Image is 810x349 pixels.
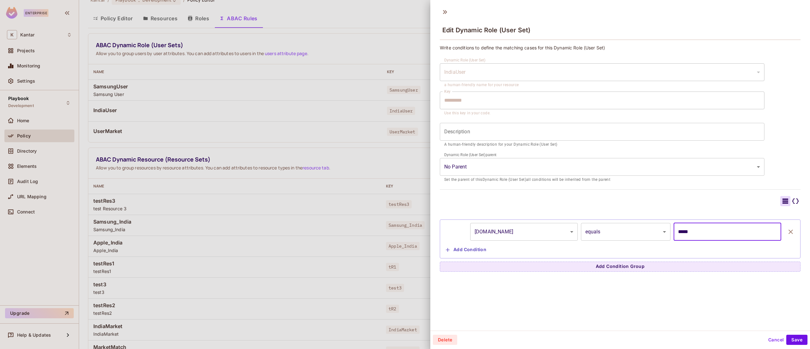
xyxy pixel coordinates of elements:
span: Edit Dynamic Role (User Set) [442,26,530,34]
p: Set the parent of this Dynamic Role (User Set) all conditions will be inherited from the parent [444,177,760,183]
label: Dynamic Role (User Set) parent [444,152,496,157]
div: equals [581,223,671,241]
label: Key [444,89,451,94]
p: A human-friendly description for your Dynamic Role (User Set) [444,142,760,148]
button: Add Condition Group [440,262,801,272]
p: Write conditions to define the matching cases for this Dynamic Role (User Set) [440,45,801,51]
button: Cancel [766,335,786,345]
div: [DOMAIN_NAME] [470,223,578,241]
div: Without label [440,63,764,81]
button: Save [786,335,807,345]
label: Dynamic Role (User Set) [444,57,486,63]
p: Use this key in your code. [444,110,760,117]
p: a human-friendly name for your resource [444,82,760,88]
div: Without label [440,158,764,176]
button: Add Condition [443,245,489,255]
button: Delete [433,335,457,345]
